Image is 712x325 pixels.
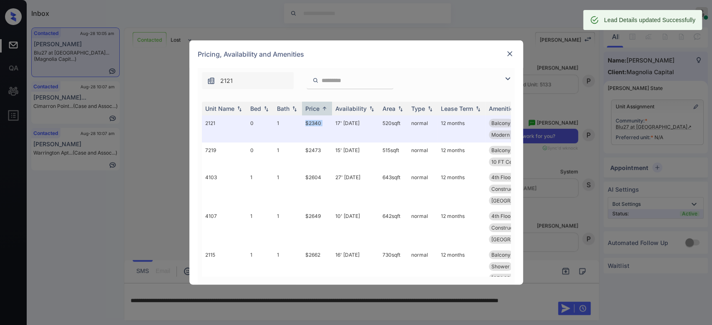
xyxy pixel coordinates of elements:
img: sorting [262,106,270,112]
div: Amenities [489,105,517,112]
td: 12 months [438,247,486,286]
td: $2340 [302,115,332,142]
img: sorting [235,106,244,112]
td: 643 sqft [379,170,408,208]
td: 12 months [438,208,486,247]
img: sorting [426,106,434,112]
span: [GEOGRAPHIC_DATA] [491,197,543,204]
span: 4th Floor [491,213,513,219]
span: 4th Floor [491,174,513,180]
td: 12 months [438,115,486,142]
span: Modern Interior... [491,132,531,138]
td: 15' [DATE] [332,142,379,170]
td: 1 [247,247,274,286]
td: 1 [274,208,302,247]
td: 10' [DATE] [332,208,379,247]
td: $2473 [302,142,332,170]
td: 520 sqft [379,115,408,142]
td: 4107 [202,208,247,247]
img: sorting [290,106,299,112]
td: 1 [247,208,274,247]
span: 10 FT Ceiling [491,159,522,165]
td: 730 sqft [379,247,408,286]
td: $2604 [302,170,332,208]
td: 0 [247,115,274,142]
div: Unit Name [205,105,234,112]
div: Area [382,105,395,112]
div: Pricing, Availability and Amenities [189,40,523,68]
td: 515 sqft [379,142,408,170]
td: 1 [274,142,302,170]
img: icon-zuma [312,77,319,84]
span: Construction Vi... [491,225,531,231]
div: Bed [250,105,261,112]
span: [GEOGRAPHIC_DATA] [491,275,543,281]
img: icon-zuma [503,74,513,84]
img: close [506,50,514,58]
td: $2662 [302,247,332,286]
span: Balcony [491,120,511,126]
span: [GEOGRAPHIC_DATA] [491,236,543,242]
td: 27' [DATE] [332,170,379,208]
td: 2115 [202,247,247,286]
td: 12 months [438,170,486,208]
td: normal [408,142,438,170]
td: 16' [DATE] [332,247,379,286]
td: $2649 [302,208,332,247]
td: normal [408,170,438,208]
td: 0 [247,142,274,170]
div: Bath [277,105,289,112]
img: sorting [367,106,376,112]
td: 12 months [438,142,486,170]
div: Lead Details updated Successfully [604,12,695,27]
img: sorting [396,106,405,112]
img: sorting [320,105,329,112]
img: sorting [474,106,482,112]
span: Shower [491,263,510,270]
td: normal [408,115,438,142]
td: 1 [274,247,302,286]
div: Availability [335,105,367,112]
td: 17' [DATE] [332,115,379,142]
div: Type [411,105,425,112]
div: Price [305,105,320,112]
span: Balcony [491,252,511,258]
td: 4103 [202,170,247,208]
td: 1 [274,115,302,142]
td: 642 sqft [379,208,408,247]
span: Construction Vi... [491,186,531,192]
span: 2121 [220,76,233,85]
td: normal [408,208,438,247]
td: normal [408,247,438,286]
td: 2121 [202,115,247,142]
td: 1 [274,170,302,208]
div: Lease Term [441,105,473,112]
span: Balcony [491,147,511,153]
td: 1 [247,170,274,208]
img: icon-zuma [207,77,215,85]
td: 7219 [202,142,247,170]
